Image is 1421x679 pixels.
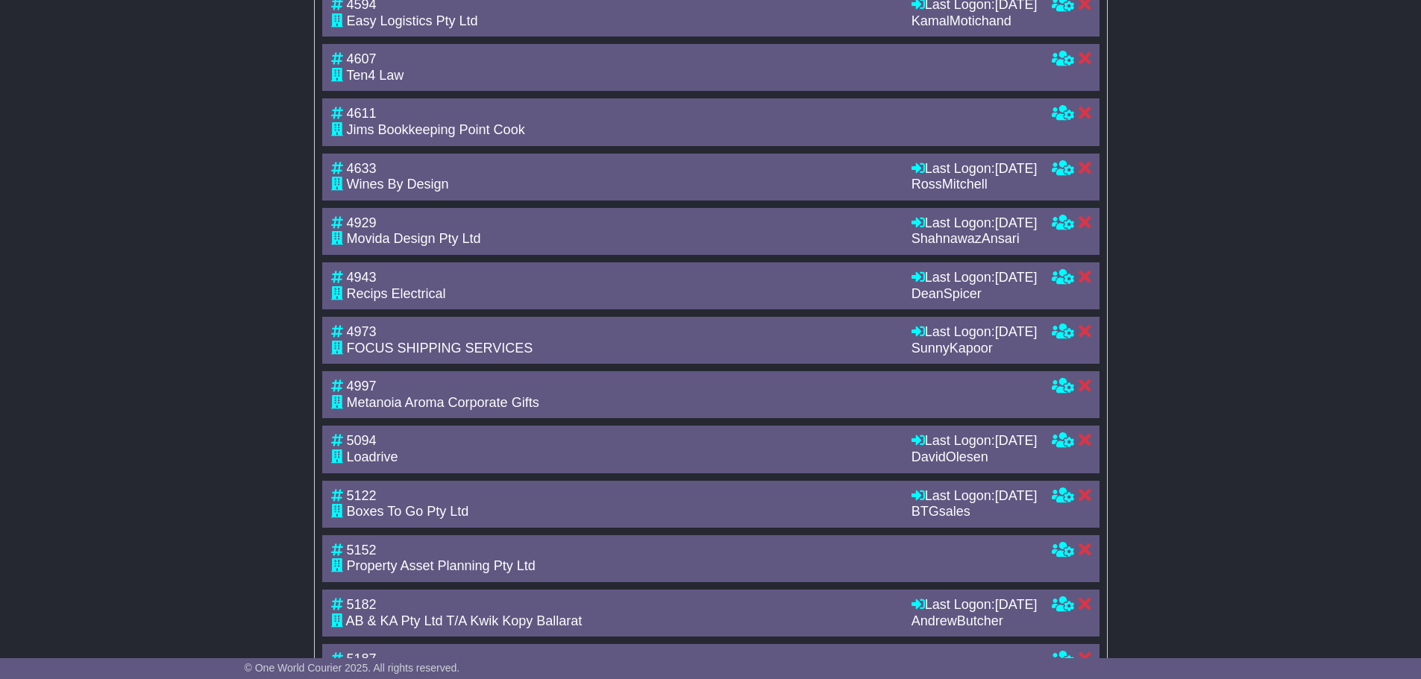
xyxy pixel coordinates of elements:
[912,433,1038,449] div: Last Logon:
[912,231,1038,247] div: ShahnawazAnsari
[912,215,1038,232] div: Last Logon:
[347,286,446,301] span: Recips Electrical
[912,161,1038,177] div: Last Logon:
[995,215,1038,230] span: [DATE]
[347,231,481,246] span: Movida Design Pty Ltd
[995,597,1038,612] span: [DATE]
[347,433,377,448] span: 5094
[347,106,377,121] span: 4611
[995,488,1038,503] span: [DATE]
[912,341,1038,357] div: SunnyKapoor
[347,324,377,339] span: 4973
[912,504,1038,520] div: BTGsales
[347,122,525,137] span: Jims Bookkeeping Point Cook
[347,488,377,503] span: 5122
[912,177,1038,193] div: RossMitchell
[347,51,377,66] span: 4607
[912,449,1038,466] div: DavidOlesen
[347,270,377,285] span: 4943
[995,161,1038,176] span: [DATE]
[347,215,377,230] span: 4929
[347,651,377,666] span: 5187
[912,488,1038,505] div: Last Logon:
[912,286,1038,303] div: DeanSpicer
[346,613,583,628] span: AB & KA Pty Ltd T/A Kwik Kopy Ballarat
[347,13,478,28] span: Easy Logistics Pty Ltd
[347,543,377,558] span: 5152
[245,662,460,674] span: © One World Courier 2025. All rights reserved.
[912,270,1038,286] div: Last Logon:
[347,558,536,573] span: Property Asset Planning Pty Ltd
[995,324,1038,339] span: [DATE]
[347,177,449,192] span: Wines By Design
[347,379,377,394] span: 4997
[347,161,377,176] span: 4633
[912,324,1038,341] div: Last Logon:
[346,68,404,83] span: Ten4 Law
[912,597,1038,613] div: Last Logon:
[995,270,1038,285] span: [DATE]
[347,341,533,356] span: FOCUS SHIPPING SERVICES
[347,504,469,519] span: Boxes To Go Pty Ltd
[912,613,1038,630] div: AndrewButcher
[995,433,1038,448] span: [DATE]
[347,449,398,464] span: Loadrive
[347,395,539,410] span: Metanoia Aroma Corporate Gifts
[347,597,377,612] span: 5182
[912,13,1038,30] div: KamalMotichand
